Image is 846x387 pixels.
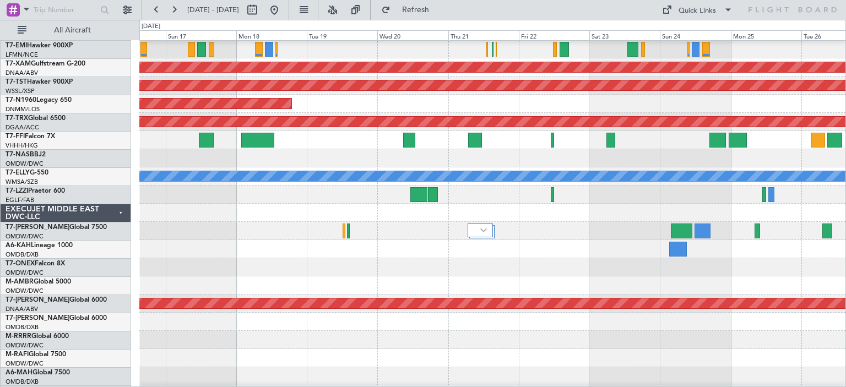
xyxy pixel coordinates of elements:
a: OMDB/DXB [6,250,39,259]
a: WSSL/XSP [6,87,35,95]
button: Quick Links [657,1,738,19]
span: M-RRRR [6,333,31,340]
div: Wed 20 [377,30,448,40]
span: T7-TST [6,79,27,85]
a: OMDB/DXB [6,378,39,386]
span: All Aircraft [29,26,116,34]
input: Trip Number [34,2,97,18]
a: T7-NASBBJ2 [6,151,46,158]
a: T7-EMIHawker 900XP [6,42,73,49]
div: Thu 21 [448,30,519,40]
div: Mon 25 [731,30,801,40]
a: DNAA/ABV [6,69,38,77]
a: A6-KAHLineage 1000 [6,242,73,249]
button: All Aircraft [12,21,120,39]
a: M-RAFIGlobal 7500 [6,351,66,358]
a: T7-[PERSON_NAME]Global 6000 [6,297,107,303]
a: OMDW/DWC [6,341,44,350]
a: T7-TSTHawker 900XP [6,79,73,85]
a: T7-XAMGulfstream G-200 [6,61,85,67]
a: DNAA/ABV [6,305,38,313]
span: T7-EMI [6,42,27,49]
a: T7-ONEXFalcon 8X [6,260,65,267]
a: M-RRRRGlobal 6000 [6,333,69,340]
button: Refresh [376,1,442,19]
a: T7-N1960Legacy 650 [6,97,72,103]
a: OMDW/DWC [6,359,44,368]
a: OMDW/DWC [6,160,44,168]
span: M-RAFI [6,351,29,358]
a: T7-FFIFalcon 7X [6,133,55,140]
div: Sat 23 [589,30,660,40]
a: DGAA/ACC [6,123,39,132]
div: Sun 24 [660,30,730,40]
a: T7-TRXGlobal 6500 [6,115,66,122]
a: OMDW/DWC [6,287,44,295]
a: T7-LZZIPraetor 600 [6,188,65,194]
span: T7-ONEX [6,260,35,267]
span: T7-ELLY [6,170,30,176]
div: Sun 17 [166,30,236,40]
a: M-AMBRGlobal 5000 [6,279,71,285]
span: M-AMBR [6,279,34,285]
a: EGLF/FAB [6,196,34,204]
span: T7-N1960 [6,97,36,103]
span: A6-KAH [6,242,31,249]
span: A6-MAH [6,369,32,376]
a: OMDW/DWC [6,232,44,241]
a: VHHH/HKG [6,141,38,150]
a: OMDB/DXB [6,323,39,331]
div: Fri 22 [519,30,589,40]
div: Tue 19 [307,30,377,40]
span: T7-[PERSON_NAME] [6,224,69,231]
span: T7-NAS [6,151,30,158]
span: T7-LZZI [6,188,28,194]
a: DNMM/LOS [6,105,40,113]
a: A6-MAHGlobal 7500 [6,369,70,376]
a: WMSA/SZB [6,178,38,186]
a: T7-[PERSON_NAME]Global 6000 [6,315,107,321]
span: Refresh [393,6,439,14]
span: T7-[PERSON_NAME] [6,315,69,321]
span: [DATE] - [DATE] [187,5,239,15]
span: T7-FFI [6,133,25,140]
span: T7-[PERSON_NAME] [6,297,69,303]
a: OMDW/DWC [6,269,44,277]
a: LFMN/NCE [6,51,38,59]
span: T7-XAM [6,61,31,67]
a: T7-ELLYG-550 [6,170,48,176]
div: [DATE] [142,22,160,31]
a: T7-[PERSON_NAME]Global 7500 [6,224,107,231]
div: Mon 18 [236,30,307,40]
img: arrow-gray.svg [480,228,487,232]
span: T7-TRX [6,115,28,122]
div: Quick Links [679,6,716,17]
